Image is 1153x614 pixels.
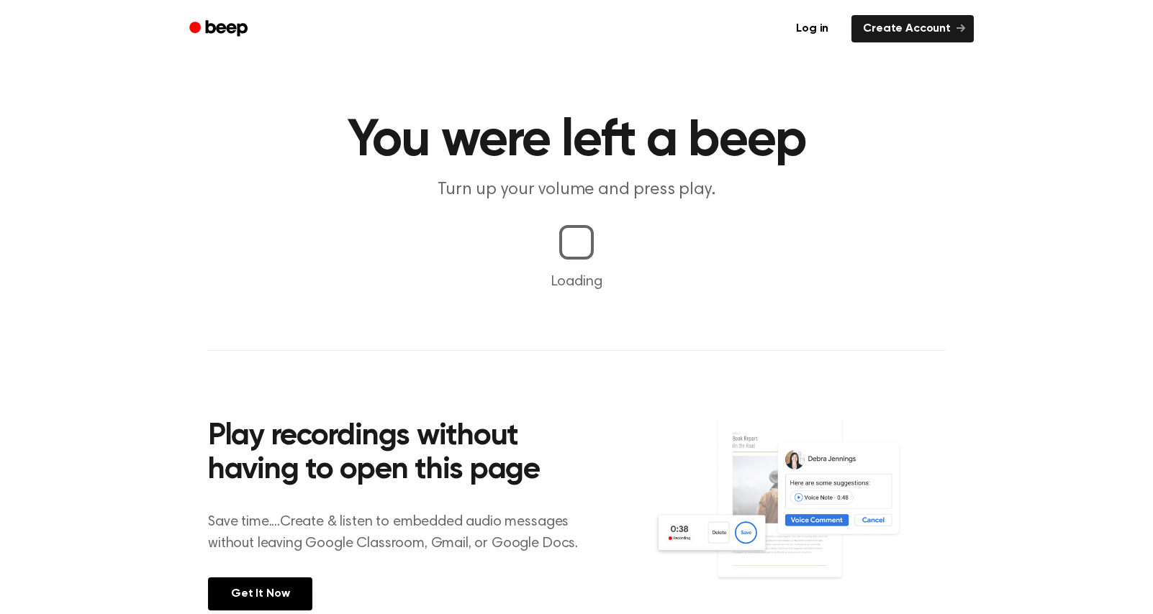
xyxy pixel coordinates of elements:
[782,12,843,45] a: Log in
[17,271,1136,293] p: Loading
[300,178,853,202] p: Turn up your volume and press play.
[208,115,945,167] h1: You were left a beep
[208,420,596,488] h2: Play recordings without having to open this page
[654,416,945,609] img: Voice Comments on Docs and Recording Widget
[208,577,312,610] a: Get It Now
[851,15,974,42] a: Create Account
[208,511,596,554] p: Save time....Create & listen to embedded audio messages without leaving Google Classroom, Gmail, ...
[179,15,261,43] a: Beep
